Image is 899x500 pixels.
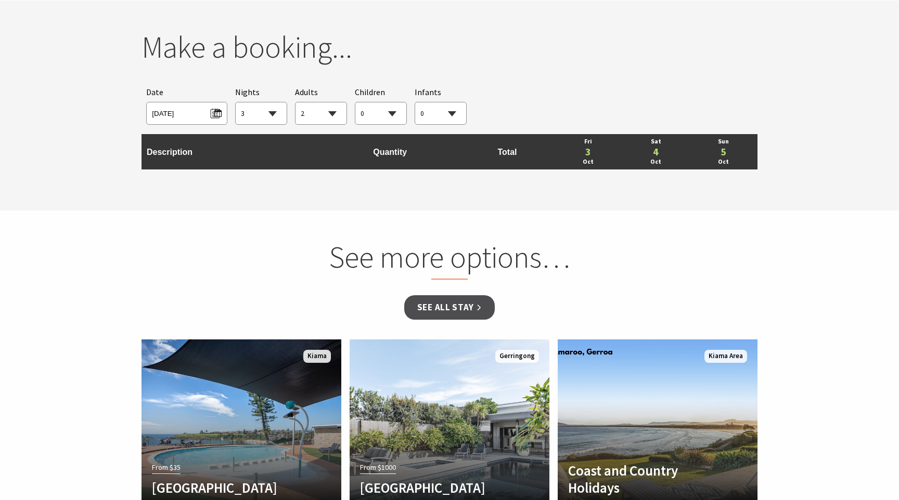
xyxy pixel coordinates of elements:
span: From $1000 [360,462,396,473]
a: 5 [695,147,752,157]
h4: Coast and Country Holidays [568,462,717,496]
span: Children [355,87,385,97]
a: Fri [559,137,617,147]
span: Kiama Area [704,350,747,363]
span: From $35 [152,462,181,473]
a: Sun [695,137,752,147]
span: [DATE] [152,105,221,119]
span: Infants [415,87,441,97]
h4: [GEOGRAPHIC_DATA] [360,479,509,496]
td: Description [142,134,320,169]
h2: Make a booking... [142,29,757,65]
a: 4 [627,147,685,157]
a: 3 [559,147,617,157]
a: Oct [559,157,617,167]
div: Please choose your desired arrival date [146,86,227,125]
span: Adults [295,87,318,97]
span: Date [146,87,163,97]
a: Sat [627,137,685,147]
span: Kiama [303,350,331,363]
td: Quantity [320,134,460,169]
td: Total [460,134,554,169]
span: Gerringong [495,350,539,363]
h4: [GEOGRAPHIC_DATA] [152,479,301,496]
h2: See more options… [251,239,648,280]
a: Oct [695,157,752,167]
a: See all Stay [404,295,495,320]
a: Oct [627,157,685,167]
span: Nights [235,86,260,99]
div: Choose a number of nights [235,86,287,125]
